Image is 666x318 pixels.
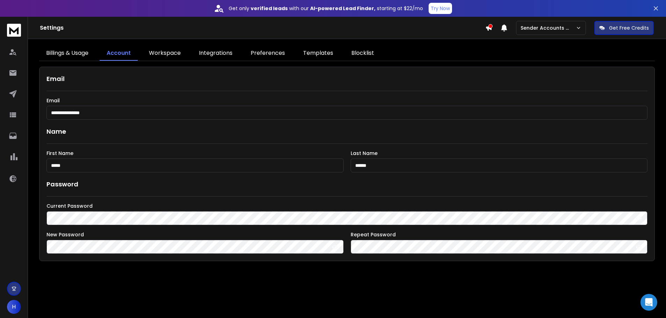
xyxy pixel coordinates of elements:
[609,24,649,31] p: Get Free Credits
[310,5,375,12] strong: AI-powered Lead Finder,
[521,24,576,31] p: Sender Accounts Warmup
[46,232,344,237] label: New Password
[7,300,21,314] button: H
[46,98,647,103] label: Email
[429,3,452,14] button: Try Now
[431,5,450,12] p: Try Now
[351,232,648,237] label: Repeat Password
[46,179,78,189] h1: Password
[244,46,292,61] a: Preferences
[46,151,344,156] label: First Name
[39,46,95,61] a: Billings & Usage
[46,204,647,208] label: Current Password
[229,5,423,12] p: Get only with our starting at $22/mo
[40,24,485,32] h1: Settings
[142,46,188,61] a: Workspace
[192,46,239,61] a: Integrations
[251,5,288,12] strong: verified leads
[7,24,21,37] img: logo
[296,46,340,61] a: Templates
[351,151,648,156] label: Last Name
[46,127,647,136] h1: Name
[594,21,654,35] button: Get Free Credits
[100,46,138,61] a: Account
[640,294,657,311] div: Open Intercom Messenger
[46,74,647,84] h1: Email
[344,46,381,61] a: Blocklist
